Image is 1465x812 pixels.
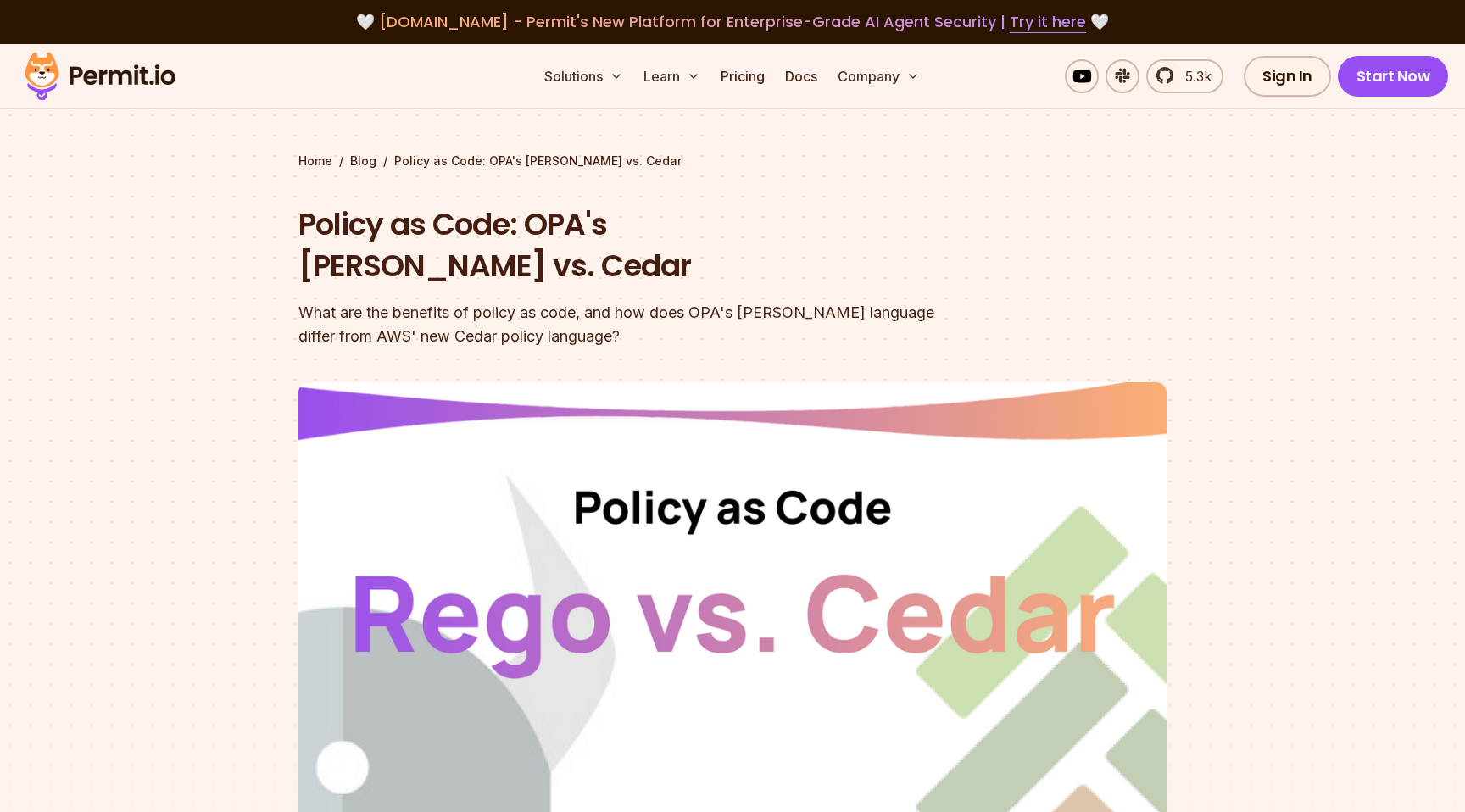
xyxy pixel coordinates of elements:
a: Home [298,153,332,170]
div: What are the benefits of policy as code, and how does OPA's [PERSON_NAME] language differ from AW... [298,301,950,348]
a: Try it here [1010,11,1086,33]
a: Blog [350,153,376,170]
button: Solutions [538,59,630,93]
div: / / [298,153,1167,170]
h1: Policy as Code: OPA's [PERSON_NAME] vs. Cedar [298,203,950,287]
a: Start Now [1338,56,1449,97]
button: Learn [637,59,707,93]
div: 🤍 🤍 [41,10,1424,34]
a: Pricing [714,59,771,93]
a: 5.3k [1146,59,1223,93]
button: Company [831,59,927,93]
img: Permit logo [17,47,183,105]
span: 5.3k [1175,66,1212,86]
a: Sign In [1244,56,1331,97]
a: Docs [778,59,824,93]
span: [DOMAIN_NAME] - Permit's New Platform for Enterprise-Grade AI Agent Security | [379,11,1086,32]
